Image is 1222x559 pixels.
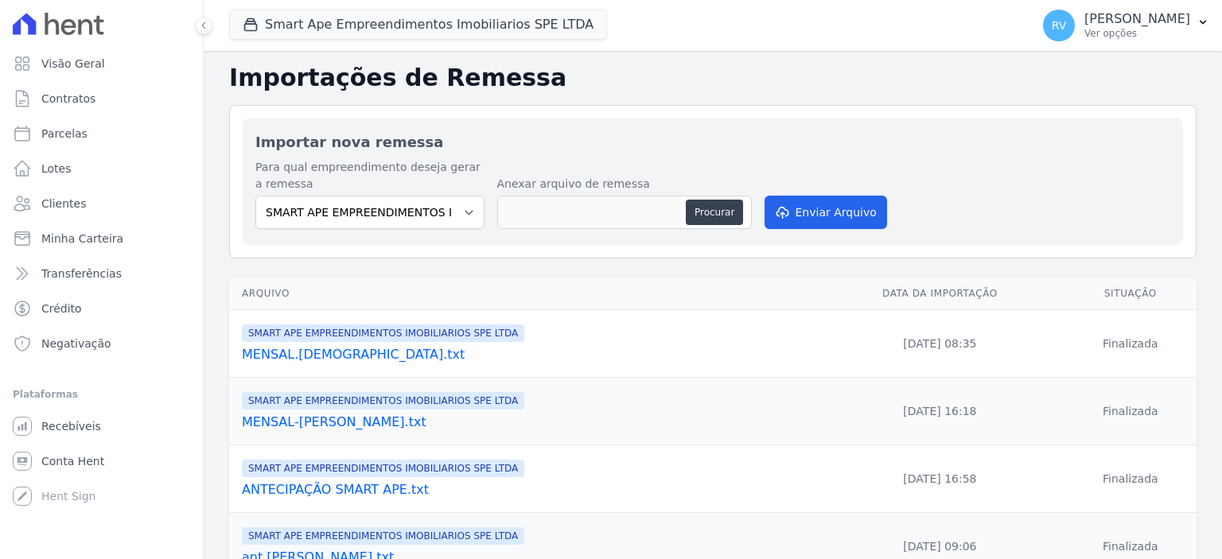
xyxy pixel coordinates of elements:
td: Finalizada [1064,445,1197,513]
a: MENSAL.[DEMOGRAPHIC_DATA].txt [242,345,809,364]
button: Enviar Arquivo [765,196,887,229]
a: Contratos [6,83,197,115]
th: Situação [1064,278,1197,310]
a: MENSAL-[PERSON_NAME].txt [242,413,809,432]
span: Visão Geral [41,56,105,72]
button: Procurar [686,200,743,225]
th: Arquivo [229,278,815,310]
p: Ver opções [1084,27,1190,40]
span: SMART APE EMPREENDIMENTOS IMOBILIARIOS SPE LTDA [242,392,524,410]
button: RV [PERSON_NAME] Ver opções [1030,3,1222,48]
span: Negativação [41,336,111,351]
td: Finalizada [1064,378,1197,445]
a: Lotes [6,153,197,184]
td: [DATE] 16:58 [815,445,1064,513]
a: Conta Hent [6,445,197,477]
a: Visão Geral [6,48,197,80]
th: Data da Importação [815,278,1064,310]
a: Minha Carteira [6,223,197,254]
div: Plataformas [13,385,190,404]
span: Clientes [41,196,86,212]
span: Crédito [41,301,82,316]
a: Recebíveis [6,410,197,442]
span: Minha Carteira [41,231,123,247]
a: Negativação [6,328,197,359]
span: Parcelas [41,126,88,142]
button: Smart Ape Empreendimentos Imobiliarios SPE LTDA [229,10,607,40]
a: Clientes [6,188,197,219]
span: Transferências [41,266,122,281]
span: Conta Hent [41,453,104,469]
a: Crédito [6,293,197,324]
a: ANTECIPAÇÃO SMART APE.txt [242,480,809,499]
a: Transferências [6,258,197,289]
span: RV [1052,20,1067,31]
span: Contratos [41,91,95,107]
p: [PERSON_NAME] [1084,11,1190,27]
label: Anexar arquivo de remessa [497,176,752,192]
a: Parcelas [6,118,197,149]
h2: Importar nova remessa [255,131,1170,153]
h2: Importações de Remessa [229,64,1197,92]
span: SMART APE EMPREENDIMENTOS IMOBILIARIOS SPE LTDA [242,460,524,477]
span: Recebíveis [41,418,101,434]
span: SMART APE EMPREENDIMENTOS IMOBILIARIOS SPE LTDA [242,527,524,545]
span: Lotes [41,161,72,177]
td: Finalizada [1064,310,1197,378]
td: [DATE] 16:18 [815,378,1064,445]
span: SMART APE EMPREENDIMENTOS IMOBILIARIOS SPE LTDA [242,324,524,342]
label: Para qual empreendimento deseja gerar a remessa [255,159,485,192]
td: [DATE] 08:35 [815,310,1064,378]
